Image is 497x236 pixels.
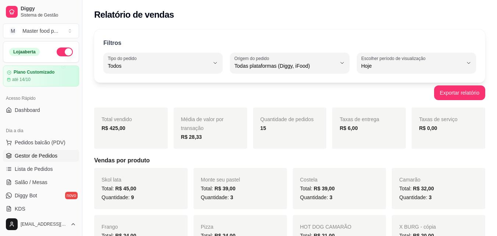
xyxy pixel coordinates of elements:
[3,150,79,162] a: Gestor de Pedidos
[15,152,57,159] span: Gestor de Pedidos
[15,139,65,146] span: Pedidos balcão (PDV)
[21,6,76,12] span: Diggy
[21,221,67,227] span: [EMAIL_ADDRESS][DOMAIN_NAME]
[201,194,233,200] span: Quantidade:
[3,92,79,104] div: Acesso Rápido
[399,194,432,200] span: Quantidade:
[94,156,485,165] h5: Vendas por produto
[399,177,420,183] span: Camarão
[115,186,136,191] span: R$ 45,00
[94,9,174,21] h2: Relatório de vendas
[181,116,224,131] span: Média de valor por transação
[9,27,17,35] span: M
[399,224,436,230] span: X BURG - cópia
[260,125,266,131] strong: 15
[21,12,76,18] span: Sistema de Gestão
[201,186,235,191] span: Total:
[3,104,79,116] a: Dashboard
[429,194,432,200] span: 3
[103,39,121,47] p: Filtros
[57,47,73,56] button: Alterar Status
[3,163,79,175] a: Lista de Pedidos
[102,194,134,200] span: Quantidade:
[314,186,335,191] span: R$ 39,00
[14,70,54,75] article: Plano Customizado
[9,48,40,56] div: Loja aberta
[300,177,317,183] span: Costela
[102,186,136,191] span: Total:
[214,186,235,191] span: R$ 39,00
[419,125,437,131] strong: R$ 0,00
[361,62,463,70] span: Hoje
[15,165,53,173] span: Lista de Pedidos
[300,224,352,230] span: HOT DOG CAMARÃO
[3,125,79,137] div: Dia a dia
[3,203,79,215] a: KDS
[103,53,223,73] button: Tipo do pedidoTodos
[108,55,139,61] label: Tipo do pedido
[181,134,202,140] strong: R$ 28,33
[340,116,379,122] span: Taxas de entrega
[260,116,314,122] span: Quantidade de pedidos
[230,194,233,200] span: 3
[340,125,358,131] strong: R$ 6,00
[201,224,213,230] span: Pizza
[22,27,58,35] div: Master food p ...
[102,224,118,230] span: Frango
[300,194,333,200] span: Quantidade:
[300,186,335,191] span: Total:
[234,62,336,70] span: Todas plataformas (Diggy, iFood)
[131,194,134,200] span: 9
[419,116,457,122] span: Taxas de serviço
[102,125,125,131] strong: R$ 425,00
[102,116,132,122] span: Total vendido
[413,186,434,191] span: R$ 32,00
[361,55,428,61] label: Escolher período de visualização
[234,55,271,61] label: Origem do pedido
[3,190,79,201] a: Diggy Botnovo
[15,192,37,199] span: Diggy Bot
[399,186,434,191] span: Total:
[108,62,209,70] span: Todos
[230,53,349,73] button: Origem do pedidoTodas plataformas (Diggy, iFood)
[15,179,47,186] span: Salão / Mesas
[357,53,476,73] button: Escolher período de visualizaçãoHoje
[3,215,79,233] button: [EMAIL_ADDRESS][DOMAIN_NAME]
[15,205,25,212] span: KDS
[3,176,79,188] a: Salão / Mesas
[330,194,333,200] span: 3
[102,177,121,183] span: Skol lata
[201,177,240,183] span: Monte seu pastel
[3,66,79,87] a: Plano Customizadoaté 14/10
[12,77,31,82] article: até 14/10
[3,24,79,38] button: Select a team
[3,137,79,148] button: Pedidos balcão (PDV)
[434,85,485,100] button: Exportar relatório
[15,106,40,114] span: Dashboard
[3,3,79,21] a: DiggySistema de Gestão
